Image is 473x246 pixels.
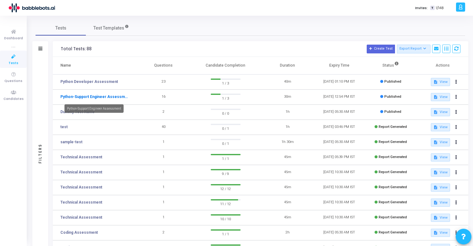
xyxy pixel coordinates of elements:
[379,215,407,219] span: Report Generated
[211,110,241,116] span: 0 / 0
[60,200,102,205] a: Technical Assessment
[93,25,124,31] span: Test Templates
[433,155,438,160] mat-icon: description
[60,215,102,220] a: Technical Assessment
[433,140,438,145] mat-icon: description
[262,165,313,180] td: 45m
[313,120,365,135] td: [DATE] 03:46 PM IST
[384,79,401,84] span: Published
[313,180,365,195] td: [DATE] 10:30 AM IST
[433,231,438,235] mat-icon: description
[313,105,365,120] td: [DATE] 05:30 AM IST
[431,229,450,237] button: View
[431,78,450,86] button: View
[313,150,365,165] td: [DATE] 05:39 PM IST
[138,90,189,105] td: 16
[431,138,450,146] button: View
[262,74,313,90] td: 40m
[430,6,434,10] span: T
[262,180,313,195] td: 45m
[60,169,102,175] a: Technical Assessment
[262,210,313,225] td: 45m
[313,90,365,105] td: [DATE] 12:54 PM IST
[379,140,407,144] span: Report Generated
[262,135,313,150] td: 1h 30m
[211,125,241,131] span: 0 / 1
[313,225,365,240] td: [DATE] 05:30 AM IST
[60,230,98,235] a: Coding Assessment
[211,95,241,101] span: 1 / 3
[138,210,189,225] td: 1
[138,150,189,165] td: 1
[433,95,438,99] mat-icon: description
[60,79,118,85] a: Python Developer Assessment
[384,110,401,114] span: Published
[433,110,438,114] mat-icon: description
[397,45,431,53] button: Export Report
[433,80,438,84] mat-icon: description
[64,104,124,113] div: Python-Support Engineer Assessment
[431,123,450,131] button: View
[138,195,189,210] td: 1
[211,80,241,86] span: 1 / 3
[8,61,18,66] span: Tests
[436,5,444,11] span: 1/148
[313,135,365,150] td: [DATE] 05:30 AM IST
[138,180,189,195] td: 1
[417,57,468,74] th: Actions
[379,170,407,174] span: Report Generated
[211,185,241,192] span: 12 / 12
[379,155,407,159] span: Report Generated
[8,2,55,14] img: logo
[211,140,241,146] span: 0 / 1
[262,225,313,240] td: 2h
[262,57,313,74] th: Duration
[431,153,450,161] button: View
[262,150,313,165] td: 45m
[379,200,407,204] span: Report Generated
[189,57,262,74] th: Candidate Completion
[138,74,189,90] td: 23
[262,90,313,105] td: 30m
[138,225,189,240] td: 2
[60,94,128,100] a: Python-Support Engineer Assessment
[262,105,313,120] td: 1h
[53,57,138,74] th: Name
[379,185,407,189] span: Report Generated
[313,210,365,225] td: [DATE] 10:30 AM IST
[211,155,241,161] span: 1 / 1
[60,124,68,130] a: test
[415,5,428,11] label: Invites:
[138,120,189,135] td: 40
[211,231,241,237] span: 1 / 1
[431,214,450,222] button: View
[433,185,438,190] mat-icon: description
[313,165,365,180] td: [DATE] 10:30 AM IST
[262,195,313,210] td: 45m
[433,125,438,129] mat-icon: description
[138,135,189,150] td: 1
[384,95,401,99] span: Published
[431,168,450,177] button: View
[211,216,241,222] span: 10 / 10
[379,125,407,129] span: Report Generated
[138,165,189,180] td: 1
[37,119,43,188] div: Filters
[138,105,189,120] td: 2
[431,183,450,192] button: View
[431,93,450,101] button: View
[3,96,24,102] span: Candidates
[379,230,407,234] span: Report Generated
[60,154,102,160] a: Technical Assessment
[433,170,438,175] mat-icon: description
[433,216,438,220] mat-icon: description
[61,46,92,52] div: Total Tests: 88
[211,170,241,177] span: 9 / 9
[262,120,313,135] td: 1h
[433,200,438,205] mat-icon: description
[431,108,450,116] button: View
[4,79,22,84] span: Questions
[431,199,450,207] button: View
[60,139,82,145] a: sample-test
[211,200,241,207] span: 11 / 12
